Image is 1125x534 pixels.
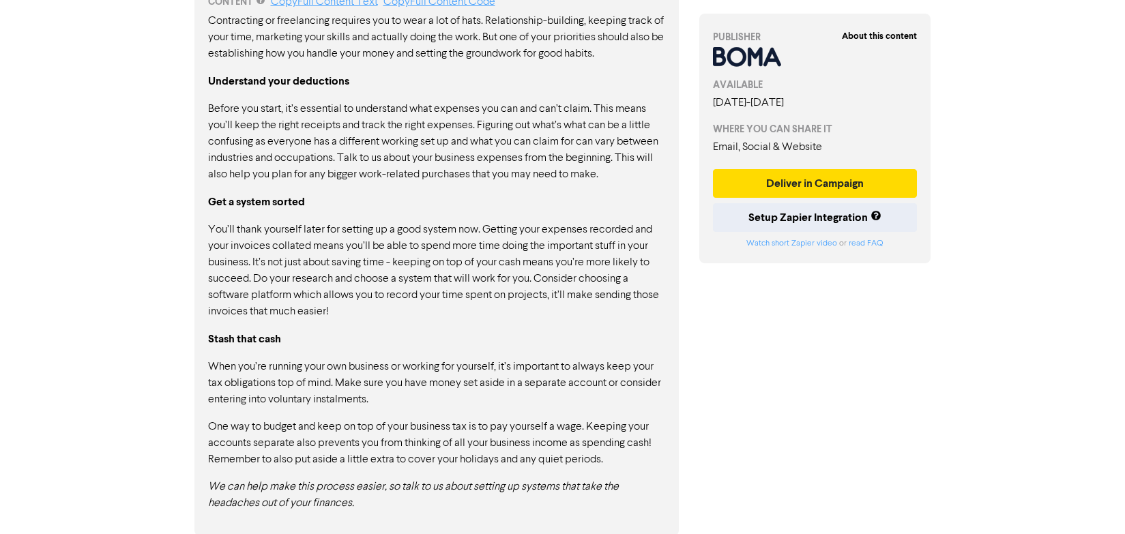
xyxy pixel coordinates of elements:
div: Email, Social & Website [713,139,918,155]
div: or [713,237,918,250]
strong: Stash that cash [208,332,281,346]
div: [DATE] - [DATE] [713,95,918,111]
strong: About this content [842,31,917,42]
p: Before you start, it’s essential to understand what expenses you can and can’t claim. This means ... [208,101,665,183]
iframe: Chat Widget [954,387,1125,534]
strong: Understand your deductions [208,74,349,88]
div: WHERE YOU CAN SHARE IT [713,122,918,136]
div: PUBLISHER [713,30,918,44]
a: read FAQ [849,239,883,248]
button: Setup Zapier Integration [713,203,918,232]
em: We can help make this process easier, so talk to us about setting up systems that take the headac... [208,481,619,509]
p: When you’re running your own business or working for yourself, it’s important to always keep your... [208,359,665,408]
p: One way to budget and keep on top of your business tax is to pay yourself a wage. Keeping your ac... [208,419,665,468]
button: Deliver in Campaign [713,169,918,198]
a: Watch short Zapier video [746,239,837,248]
strong: Get a system sorted [208,195,305,209]
div: AVAILABLE [713,78,918,92]
p: Contracting or freelancing requires you to wear a lot of hats. Relationship-building, keeping tra... [208,13,665,62]
p: You’ll thank yourself later for setting up a good system now. Getting your expenses recorded and ... [208,222,665,320]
